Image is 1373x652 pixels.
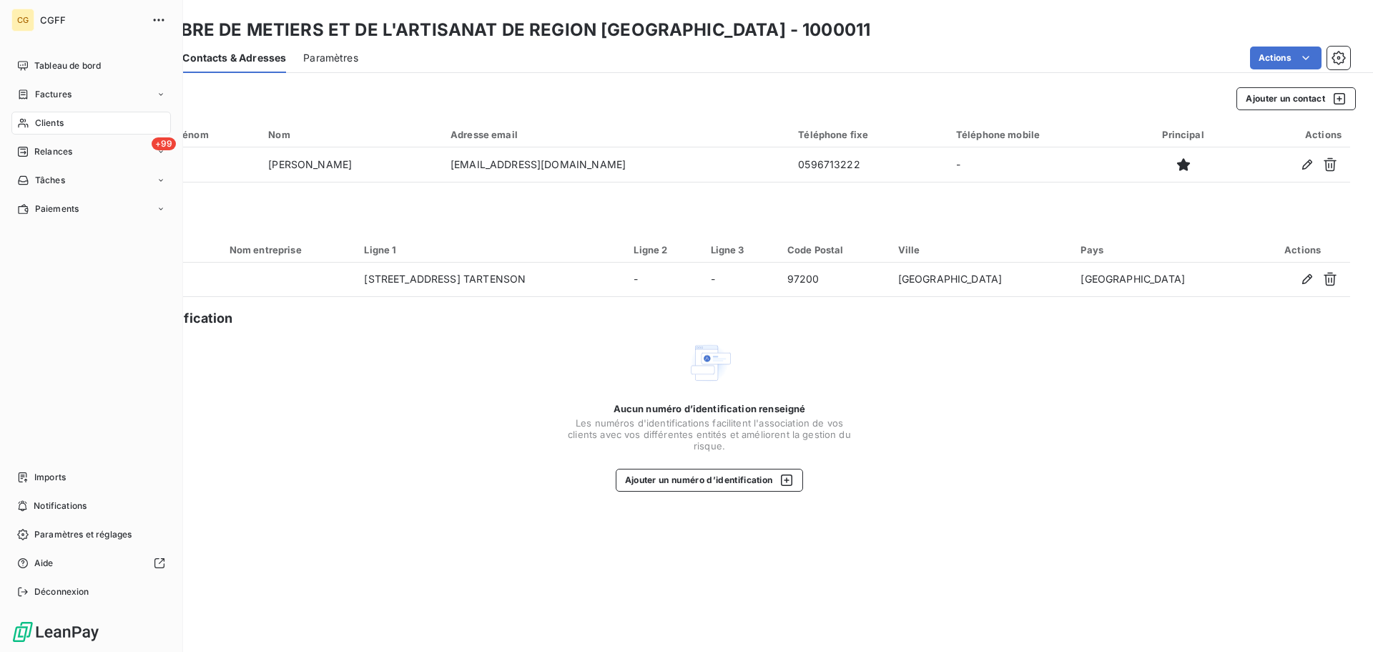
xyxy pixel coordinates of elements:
td: [GEOGRAPHIC_DATA] [890,263,1073,297]
img: Logo LeanPay [11,621,100,643]
span: Paiements [35,203,79,215]
div: Actions [1264,244,1342,256]
span: Aide [34,557,54,570]
div: CG [11,9,34,31]
td: - [702,263,779,297]
img: Empty state [686,340,732,386]
span: Tableau de bord [34,59,101,72]
td: - [625,263,702,297]
div: Principal [1138,129,1228,140]
span: +99 [152,137,176,150]
span: Tâches [35,174,65,187]
div: Téléphone fixe [798,129,939,140]
div: Téléphone mobile [956,129,1121,140]
span: Imports [34,471,66,484]
a: Aide [11,552,171,575]
div: Ligne 3 [711,244,770,256]
td: 0596713222 [789,147,948,182]
button: Actions [1250,47,1322,69]
td: [EMAIL_ADDRESS][DOMAIN_NAME] [442,147,789,182]
td: - [948,147,1130,182]
span: Relances [34,145,72,158]
div: Actions [1245,129,1342,140]
span: Clients [35,117,64,130]
span: Paramètres [303,51,358,65]
td: 97200 [779,263,890,297]
button: Ajouter un numéro d’identification [616,469,804,492]
span: CGFF [40,14,143,26]
iframe: Intercom live chat [1324,603,1359,638]
div: Ligne 1 [364,244,616,256]
div: Pays [1081,244,1246,256]
button: Ajouter un contact [1236,87,1356,110]
span: Aucun numéro d’identification renseigné [614,403,806,414]
div: Nom entreprise [230,244,348,256]
td: [GEOGRAPHIC_DATA] [1072,263,1255,297]
span: Déconnexion [34,585,89,598]
div: Ville [898,244,1064,256]
td: [STREET_ADDRESS] TARTENSON [355,263,625,297]
div: Adresse email [451,129,781,140]
div: Prénom [173,129,252,140]
div: Code Postal [787,244,881,256]
span: Paramètres et réglages [34,528,132,541]
div: Ligne 2 [634,244,693,256]
div: Nom [268,129,433,140]
h3: CHAMBRE DE METIERS ET DE L'ARTISANAT DE REGION [GEOGRAPHIC_DATA] - 1000011 [126,17,870,43]
span: Notifications [34,500,87,512]
span: Contacts & Adresses [182,51,286,65]
td: [PERSON_NAME] [260,147,442,182]
span: Factures [35,88,72,101]
span: Les numéros d'identifications facilitent l'association de vos clients avec vos différentes entité... [566,417,852,452]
